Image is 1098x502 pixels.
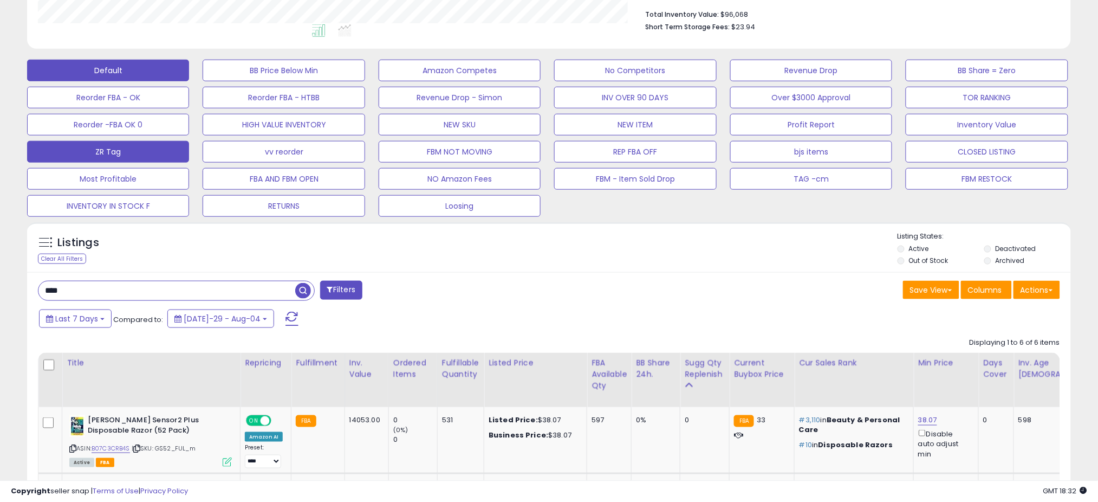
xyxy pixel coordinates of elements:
span: #3,110 [799,415,821,425]
div: Fulfillment [296,357,340,369]
button: Reorder FBA - OK [27,87,189,108]
button: HIGH VALUE INVENTORY [203,114,365,136]
button: FBM NOT MOVING [379,141,541,163]
button: Reorder FBA - HTBB [203,87,365,108]
button: Revenue Drop - Simon [379,87,541,108]
strong: Copyright [11,486,50,496]
span: 33 [757,415,765,425]
p: in [799,440,905,450]
button: [DATE]-29 - Aug-04 [167,310,274,328]
div: Sugg Qty Replenish [685,357,725,380]
p: in [799,415,905,435]
div: Displaying 1 to 6 of 6 items [970,338,1060,348]
label: Archived [995,256,1024,265]
button: Default [27,60,189,81]
div: Min Price [918,357,974,369]
span: #10 [799,440,812,450]
button: NEW ITEM [554,114,716,136]
button: ZR Tag [27,141,189,163]
div: FBA Available Qty [592,357,627,391]
button: FBA AND FBM OPEN [203,168,365,190]
div: 0 [983,415,1005,425]
div: 0 [685,415,721,425]
div: Repricing [245,357,287,369]
button: BB Share = Zero [906,60,1068,81]
b: [PERSON_NAME] Sensor2 Plus Disposable Razor (52 Pack) [88,415,219,438]
div: Current Buybox Price [734,357,790,380]
small: FBA [734,415,754,427]
div: Cur Sales Rank [799,357,909,369]
button: Amazon Competes [379,60,541,81]
span: Compared to: [113,314,163,325]
button: TOR RANKING [906,87,1068,108]
button: Save View [903,281,959,299]
button: Columns [961,281,1012,299]
div: seller snap | | [11,486,188,497]
span: 2025-08-13 18:32 GMT [1043,486,1087,496]
b: Listed Price: [489,415,538,425]
small: (0%) [393,426,408,434]
button: Loosing [379,195,541,217]
a: Privacy Policy [140,486,188,496]
div: Clear All Filters [38,254,86,264]
span: All listings currently available for purchase on Amazon [69,458,94,467]
div: Preset: [245,444,283,468]
div: 0% [636,415,672,425]
button: Most Profitable [27,168,189,190]
th: Please note that this number is a calculation based on your required days of coverage and your ve... [680,353,730,407]
span: OFF [270,416,287,426]
div: $38.07 [489,415,579,425]
small: FBA [296,415,316,427]
label: Active [909,244,929,253]
div: Amazon AI [245,432,283,442]
button: Profit Report [730,114,892,136]
button: BB Price Below Min [203,60,365,81]
span: [DATE]-29 - Aug-04 [184,313,261,324]
button: Last 7 Days [39,310,112,328]
span: ON [247,416,261,426]
h5: Listings [57,235,99,250]
div: Fulfillable Quantity [442,357,479,380]
div: Days Cover [983,357,1009,380]
div: 14053.00 [349,415,380,425]
a: 38.07 [918,415,937,426]
button: REP FBA OFF [554,141,716,163]
div: $38.07 [489,430,579,440]
span: FBA [96,458,114,467]
button: FBM RESTOCK [906,168,1068,190]
button: bjs items [730,141,892,163]
button: NEW SKU [379,114,541,136]
button: Reorder -FBA OK 0 [27,114,189,136]
button: Revenue Drop [730,60,892,81]
button: vv reorder [203,141,365,163]
span: Disposable Razors [818,440,893,450]
label: Deactivated [995,244,1036,253]
div: 597 [592,415,623,425]
p: Listing States: [898,231,1071,242]
div: Disable auto adjust min [918,428,970,459]
span: Last 7 Days [55,313,98,324]
label: Out of Stock [909,256,948,265]
li: $96,068 [645,7,1052,20]
div: 0 [393,435,437,445]
div: BB Share 24h. [636,357,675,380]
button: No Competitors [554,60,716,81]
div: Listed Price [489,357,582,369]
a: B07C3CRB4S [92,444,130,453]
span: $23.94 [731,22,755,32]
b: Business Price: [489,430,548,440]
div: Inv. value [349,357,384,380]
button: INV OVER 90 DAYS [554,87,716,108]
b: Total Inventory Value: [645,10,719,19]
img: 51wKCMCg-BL._SL40_.jpg [69,415,85,437]
a: Terms of Use [93,486,139,496]
div: Ordered Items [393,357,433,380]
button: Actions [1013,281,1060,299]
span: Beauty & Personal Care [799,415,900,435]
button: NO Amazon Fees [379,168,541,190]
button: TAG -cm [730,168,892,190]
div: 0 [393,415,437,425]
span: | SKU: GS52_FUL_m [132,444,196,453]
div: Title [67,357,236,369]
button: Inventory Value [906,114,1068,136]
